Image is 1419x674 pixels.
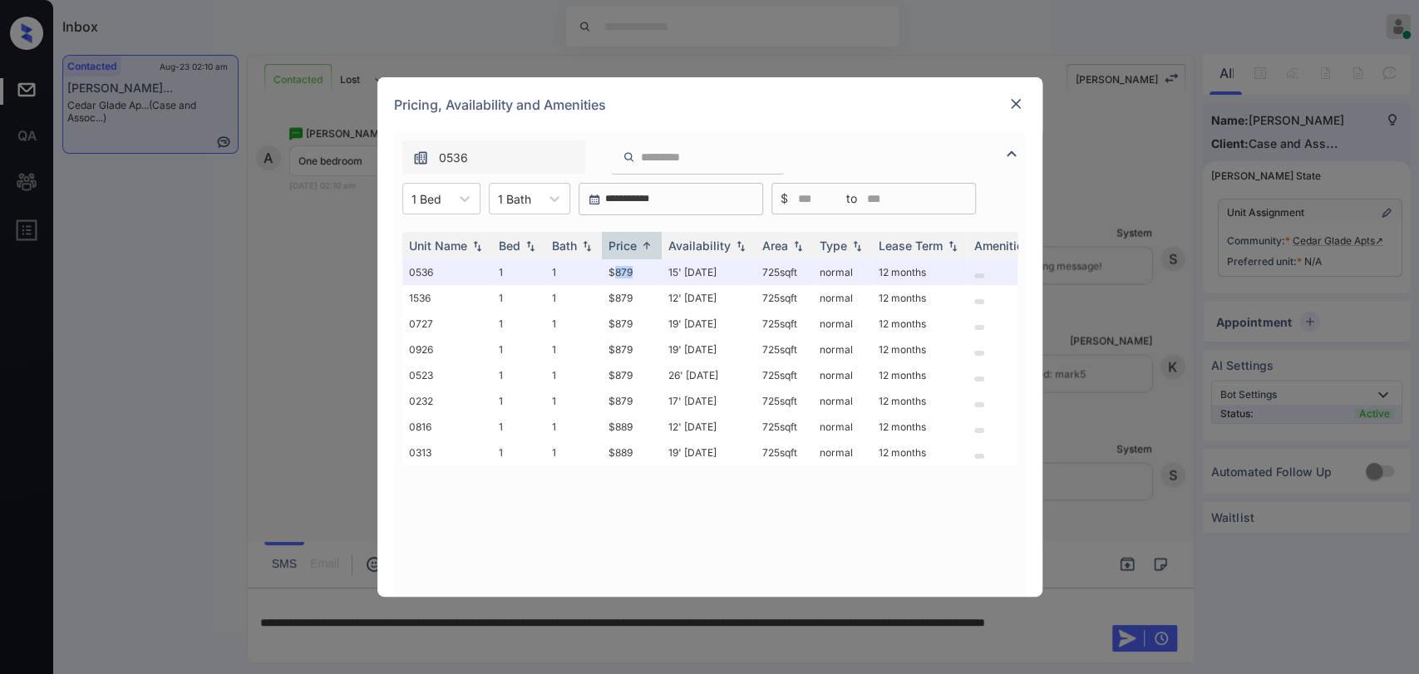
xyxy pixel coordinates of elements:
img: sorting [522,240,539,252]
td: 1 [492,337,545,362]
td: 19' [DATE] [662,311,756,337]
td: normal [813,388,872,414]
td: 1 [545,259,602,285]
img: sorting [469,240,485,252]
td: 725 sqft [756,259,813,285]
td: $879 [602,311,662,337]
div: Area [762,239,788,253]
td: 19' [DATE] [662,440,756,465]
td: 12 months [872,259,968,285]
td: 0926 [402,337,492,362]
td: 12 months [872,311,968,337]
td: 12 months [872,440,968,465]
td: normal [813,311,872,337]
td: $879 [602,285,662,311]
div: Bed [499,239,520,253]
td: 725 sqft [756,388,813,414]
td: 1 [545,414,602,440]
td: normal [813,362,872,388]
td: 0816 [402,414,492,440]
td: 0523 [402,362,492,388]
div: Unit Name [409,239,467,253]
span: to [846,189,857,208]
div: Bath [552,239,577,253]
td: 1 [492,311,545,337]
img: sorting [579,240,595,252]
td: 725 sqft [756,337,813,362]
td: 1 [492,259,545,285]
td: 725 sqft [756,414,813,440]
td: 12 months [872,285,968,311]
td: 15' [DATE] [662,259,756,285]
td: $879 [602,337,662,362]
td: normal [813,414,872,440]
td: normal [813,440,872,465]
div: Availability [668,239,731,253]
td: 1536 [402,285,492,311]
img: close [1008,96,1024,112]
td: 0536 [402,259,492,285]
div: Price [608,239,637,253]
td: 19' [DATE] [662,337,756,362]
img: sorting [944,240,961,252]
td: 1 [492,285,545,311]
td: 12' [DATE] [662,285,756,311]
td: 17' [DATE] [662,388,756,414]
td: 725 sqft [756,311,813,337]
div: Lease Term [879,239,943,253]
td: 0232 [402,388,492,414]
div: Type [820,239,847,253]
img: sorting [732,240,749,252]
td: 1 [545,311,602,337]
td: 1 [492,440,545,465]
td: 12 months [872,388,968,414]
td: $889 [602,440,662,465]
td: $879 [602,259,662,285]
td: $879 [602,388,662,414]
td: 1 [545,285,602,311]
td: 1 [545,440,602,465]
td: 725 sqft [756,440,813,465]
td: 12 months [872,337,968,362]
span: $ [781,189,788,208]
td: 1 [545,362,602,388]
td: 12' [DATE] [662,414,756,440]
td: 1 [492,414,545,440]
img: sorting [790,240,806,252]
td: 12 months [872,362,968,388]
div: Pricing, Availability and Amenities [377,77,1042,132]
img: icon-zuma [1002,144,1022,164]
td: normal [813,337,872,362]
td: 1 [492,388,545,414]
div: Amenities [974,239,1030,253]
img: sorting [638,239,655,252]
td: 26' [DATE] [662,362,756,388]
td: $879 [602,362,662,388]
td: normal [813,285,872,311]
img: sorting [849,240,865,252]
img: icon-zuma [412,150,429,166]
td: 0727 [402,311,492,337]
td: 1 [545,388,602,414]
td: 1 [492,362,545,388]
td: 725 sqft [756,362,813,388]
img: icon-zuma [623,150,635,165]
td: 725 sqft [756,285,813,311]
td: 12 months [872,414,968,440]
td: normal [813,259,872,285]
span: 0536 [439,149,468,167]
td: 0313 [402,440,492,465]
td: 1 [545,337,602,362]
td: $889 [602,414,662,440]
